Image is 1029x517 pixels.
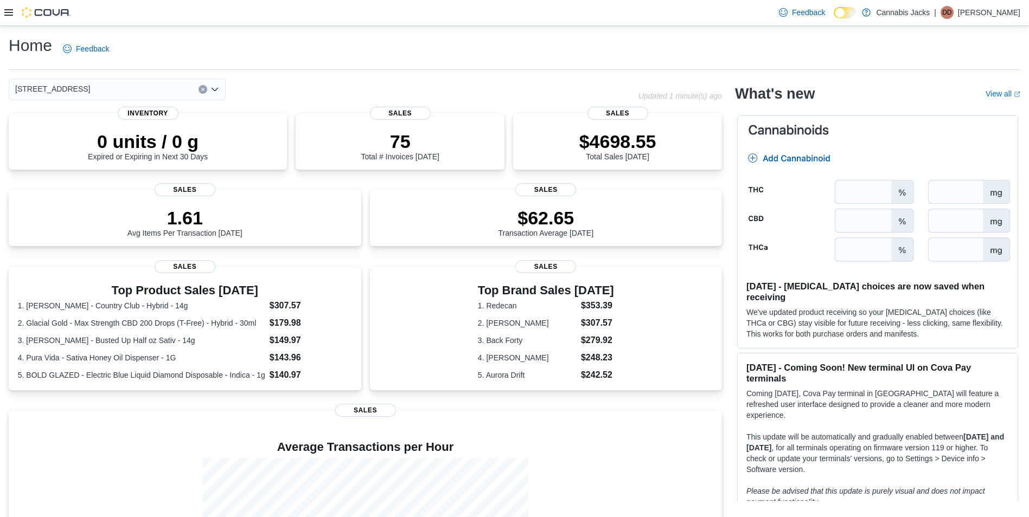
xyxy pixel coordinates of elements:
[775,2,829,23] a: Feedback
[18,335,265,346] dt: 3. [PERSON_NAME] - Busted Up Half oz Sativ - 14g
[792,7,825,18] span: Feedback
[876,6,930,19] p: Cannabis Jacks
[155,260,215,273] span: Sales
[934,6,936,19] p: |
[581,316,614,329] dd: $307.57
[370,107,431,120] span: Sales
[581,334,614,347] dd: $279.92
[746,388,1009,421] p: Coming [DATE], Cova Pay terminal in [GEOGRAPHIC_DATA] will feature a refreshed user interface des...
[9,35,52,56] h1: Home
[361,131,439,161] div: Total # Invoices [DATE]
[587,107,648,120] span: Sales
[498,207,593,229] p: $62.65
[88,131,208,161] div: Expired or Expiring in Next 30 Days
[746,362,1009,384] h3: [DATE] - Coming Soon! New terminal UI on Cova Pay terminals
[478,335,577,346] dt: 3. Back Forty
[942,6,951,19] span: DD
[746,487,985,506] em: Please be advised that this update is purely visual and does not impact payment functionality.
[199,85,207,94] button: Clear input
[127,207,242,229] p: 1.61
[834,7,857,18] input: Dark Mode
[581,299,614,312] dd: $353.39
[88,131,208,152] p: 0 units / 0 g
[746,281,1009,302] h3: [DATE] - [MEDICAL_DATA] choices are now saved when receiving
[17,441,713,454] h4: Average Transactions per Hour
[498,207,593,237] div: Transaction Average [DATE]
[638,92,722,100] p: Updated 1 minute(s) ago
[118,107,178,120] span: Inventory
[478,352,577,363] dt: 4. [PERSON_NAME]
[581,351,614,364] dd: $248.23
[746,307,1009,339] p: We've updated product receiving so your [MEDICAL_DATA] choices (like THCa or CBG) stay visible fo...
[478,300,577,311] dt: 1. Redecan
[18,352,265,363] dt: 4. Pura Vida - Sativa Honey Oil Dispenser - 1G
[270,334,352,347] dd: $149.97
[478,318,577,328] dt: 2. [PERSON_NAME]
[270,299,352,312] dd: $307.57
[270,369,352,382] dd: $140.97
[581,369,614,382] dd: $242.52
[958,6,1020,19] p: [PERSON_NAME]
[59,38,113,60] a: Feedback
[941,6,954,19] div: Don Dowe
[515,183,576,196] span: Sales
[579,131,656,152] p: $4698.55
[746,431,1009,475] p: This update will be automatically and gradually enabled between , for all terminals operating on ...
[18,370,265,380] dt: 5. BOLD GLAZED - Electric Blue Liquid Diamond Disposable - Indica - 1g
[15,82,90,95] span: [STREET_ADDRESS]
[579,131,656,161] div: Total Sales [DATE]
[335,404,396,417] span: Sales
[155,183,215,196] span: Sales
[270,351,352,364] dd: $143.96
[22,7,71,18] img: Cova
[18,300,265,311] dt: 1. [PERSON_NAME] - Country Club - Hybrid - 14g
[478,370,577,380] dt: 5. Aurora Drift
[986,89,1020,98] a: View allExternal link
[210,85,219,94] button: Open list of options
[127,207,242,237] div: Avg Items Per Transaction [DATE]
[361,131,439,152] p: 75
[1014,91,1020,98] svg: External link
[478,284,614,297] h3: Top Brand Sales [DATE]
[270,316,352,329] dd: $179.98
[18,284,352,297] h3: Top Product Sales [DATE]
[746,432,1004,452] strong: [DATE] and [DATE]
[18,318,265,328] dt: 2. Glacial Gold - Max Strength CBD 200 Drops (T-Free) - Hybrid - 30ml
[515,260,576,273] span: Sales
[76,43,109,54] span: Feedback
[735,85,815,102] h2: What's new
